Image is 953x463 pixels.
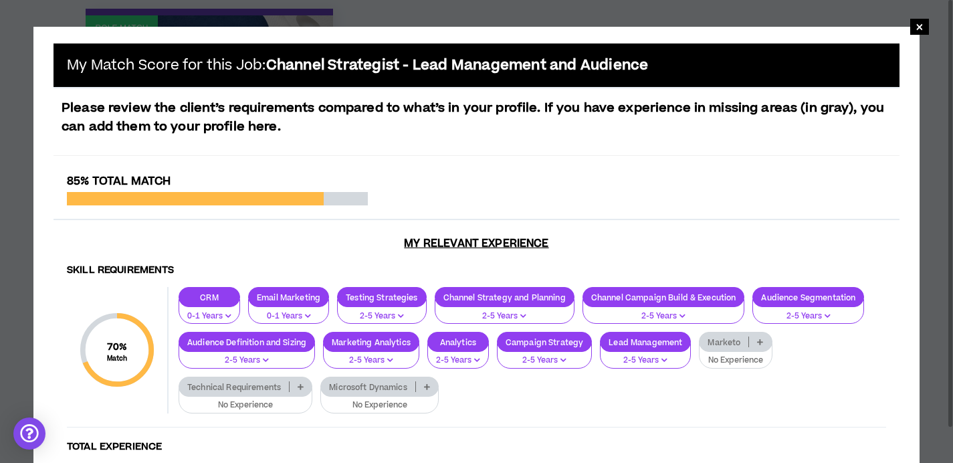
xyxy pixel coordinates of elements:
p: 2-5 Years [506,355,583,367]
button: 0-1 Years [248,299,329,325]
p: Microsoft Dynamics [321,382,415,392]
button: No Experience [179,388,312,413]
p: Marketo [700,337,748,347]
p: 0-1 Years [187,310,231,322]
p: Audience Definition and Sizing [179,337,314,347]
span: 70 % [107,340,128,354]
p: No Experience [187,399,304,411]
p: Technical Requirements [179,382,289,392]
p: 2-5 Years [609,355,682,367]
button: No Experience [699,343,772,369]
h3: My Relevant Experience [54,237,899,250]
p: Please review the client’s requirements compared to what’s in your profile. If you have experienc... [54,99,899,136]
p: 2-5 Years [761,310,855,322]
p: 2-5 Years [187,355,306,367]
button: 2-5 Years [179,343,315,369]
button: 2-5 Years [323,343,419,369]
h5: My Match Score for this Job: [67,57,648,74]
p: Lead Management [601,337,690,347]
button: No Experience [320,388,439,413]
p: 2-5 Years [443,310,566,322]
p: No Experience [329,399,430,411]
p: Audience Segmentation [753,292,863,302]
button: 2-5 Years [337,299,427,325]
button: 0-1 Years [179,299,240,325]
h4: Total Experience [67,441,886,454]
p: Campaign Strategy [498,337,591,347]
button: 2-5 Years [583,299,745,325]
span: × [916,19,924,35]
button: 2-5 Years [435,299,574,325]
p: Testing Strategies [338,292,426,302]
p: 0-1 Years [257,310,320,322]
div: Open Intercom Messenger [13,418,45,450]
button: 2-5 Years [752,299,864,325]
p: Channel Strategy and Planning [435,292,574,302]
p: 2-5 Years [591,310,736,322]
small: Match [107,354,128,363]
p: Analytics [428,337,488,347]
span: 85% Total Match [67,173,171,189]
b: Channel Strategist - Lead Management and Audience [266,56,649,75]
button: 2-5 Years [497,343,592,369]
p: Channel Campaign Build & Execution [583,292,744,302]
h4: Skill Requirements [67,264,886,277]
p: 2-5 Years [436,355,480,367]
p: CRM [179,292,239,302]
p: 2-5 Years [332,355,411,367]
p: Marketing Analytics [324,337,419,347]
p: No Experience [708,355,763,367]
p: Email Marketing [249,292,328,302]
button: 2-5 Years [427,343,489,369]
p: 2-5 Years [346,310,418,322]
button: 2-5 Years [600,343,691,369]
